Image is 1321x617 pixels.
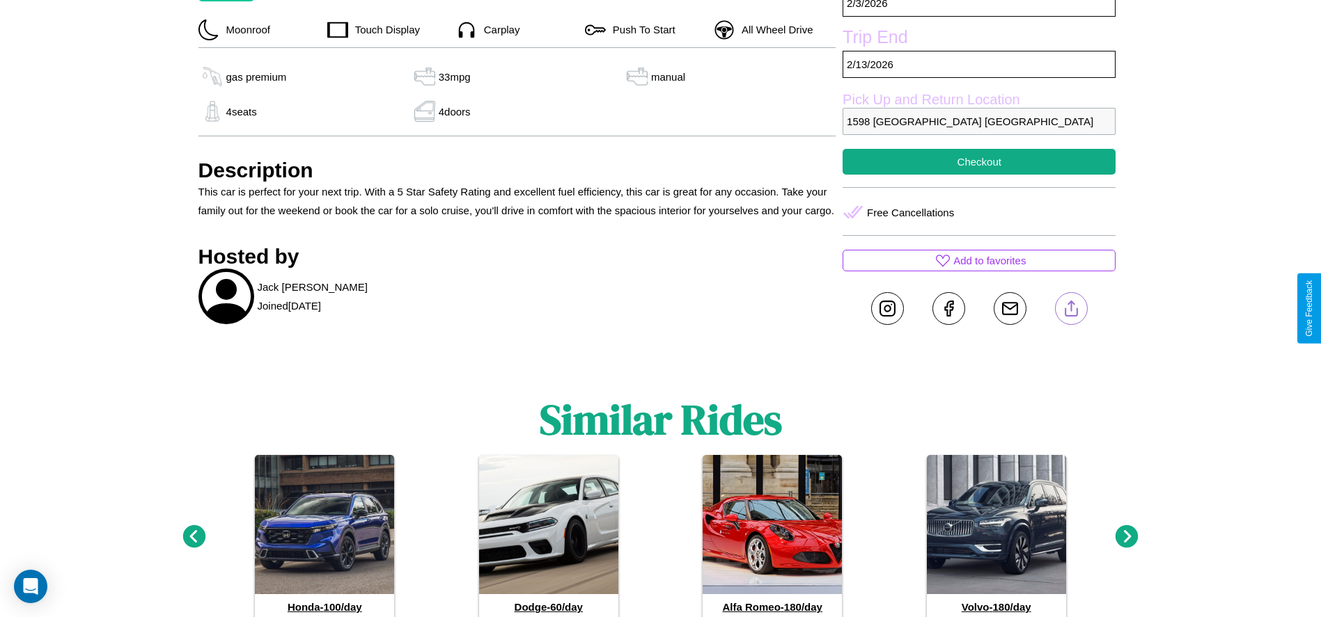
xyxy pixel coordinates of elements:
p: 33 mpg [439,67,471,86]
div: Open Intercom Messenger [14,570,47,603]
p: gas premium [226,67,287,86]
img: gas [411,66,439,87]
button: Checkout [843,149,1116,175]
img: gas [623,66,651,87]
p: All Wheel Drive [735,20,813,39]
p: Free Cancellations [867,203,954,222]
img: gas [198,66,226,87]
p: Joined [DATE] [258,296,321,315]
button: Add to favorites [843,250,1116,271]
p: 4 seats [226,102,257,121]
p: Touch Display [348,20,420,39]
h3: Description [198,159,836,182]
p: manual [651,67,685,86]
p: Add to favorites [953,251,1026,270]
h3: Hosted by [198,245,836,269]
img: gas [198,101,226,122]
p: Moonroof [219,20,270,39]
label: Pick Up and Return Location [843,92,1116,108]
p: 2 / 13 / 2026 [843,51,1116,78]
p: Carplay [477,20,520,39]
h1: Similar Rides [540,391,782,448]
label: Trip End [843,27,1116,51]
img: gas [411,101,439,122]
p: Jack [PERSON_NAME] [258,278,368,296]
div: Give Feedback [1304,280,1314,337]
p: 4 doors [439,102,471,121]
p: Push To Start [606,20,675,39]
p: 1598 [GEOGRAPHIC_DATA] [GEOGRAPHIC_DATA] [843,108,1116,135]
p: This car is perfect for your next trip. With a 5 Star Safety Rating and excellent fuel efficiency... [198,182,836,220]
